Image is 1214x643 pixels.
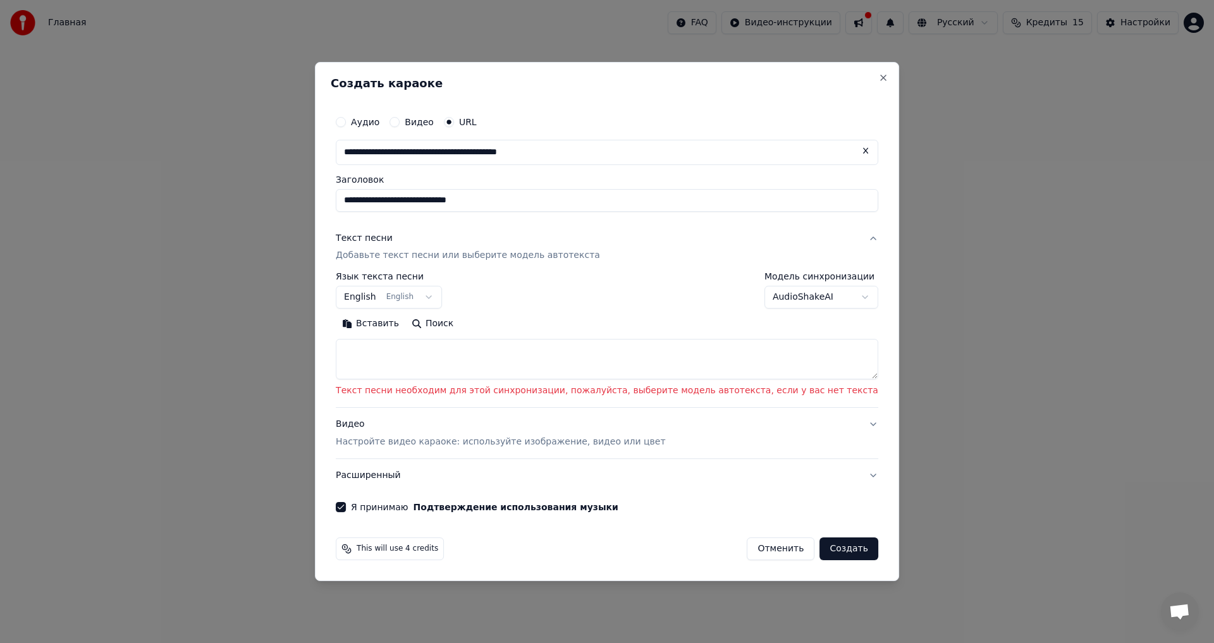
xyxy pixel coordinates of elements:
[405,118,434,126] label: Видео
[336,273,442,281] label: Язык текста песни
[351,118,379,126] label: Аудио
[336,175,878,184] label: Заголовок
[414,503,618,511] button: Я принимаю
[331,78,883,89] h2: Создать караоке
[336,436,665,448] p: Настройте видео караоке: используйте изображение, видео или цвет
[336,385,878,398] p: Текст песни необходим для этой синхронизации, пожалуйста, выберите модель автотекста, если у вас ...
[819,537,878,560] button: Создать
[336,273,878,408] div: Текст песниДобавьте текст песни или выберите модель автотекста
[764,273,878,281] label: Модель синхронизации
[336,232,393,245] div: Текст песни
[405,314,460,334] button: Поиск
[336,314,405,334] button: Вставить
[336,419,665,449] div: Видео
[747,537,814,560] button: Отменить
[357,544,438,554] span: This will use 4 credits
[351,503,618,511] label: Я принимаю
[336,250,600,262] p: Добавьте текст песни или выберите модель автотекста
[336,222,878,273] button: Текст песниДобавьте текст песни или выберите модель автотекста
[336,408,878,459] button: ВидеоНастройте видео караоке: используйте изображение, видео или цвет
[459,118,477,126] label: URL
[336,459,878,492] button: Расширенный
